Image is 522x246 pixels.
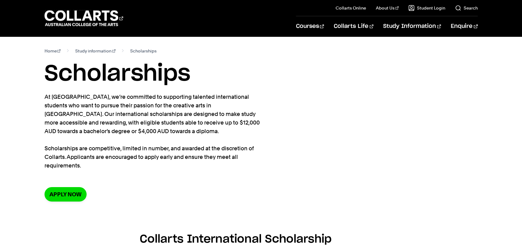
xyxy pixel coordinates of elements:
a: Student Login [408,5,445,11]
a: Enquire [451,16,477,37]
a: Collarts Online [336,5,366,11]
span: Scholarships [130,47,157,55]
h1: Scholarships [45,60,478,88]
a: Study information [75,47,115,55]
a: Study Information [383,16,441,37]
div: Go to homepage [45,10,123,27]
a: Collarts Life [334,16,373,37]
p: At [GEOGRAPHIC_DATA], we’re committed to supporting talented international students who want to p... [45,93,269,170]
a: Search [455,5,478,11]
a: Apply now [45,187,87,202]
a: Home [45,47,61,55]
a: Courses [296,16,324,37]
a: About Us [376,5,399,11]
